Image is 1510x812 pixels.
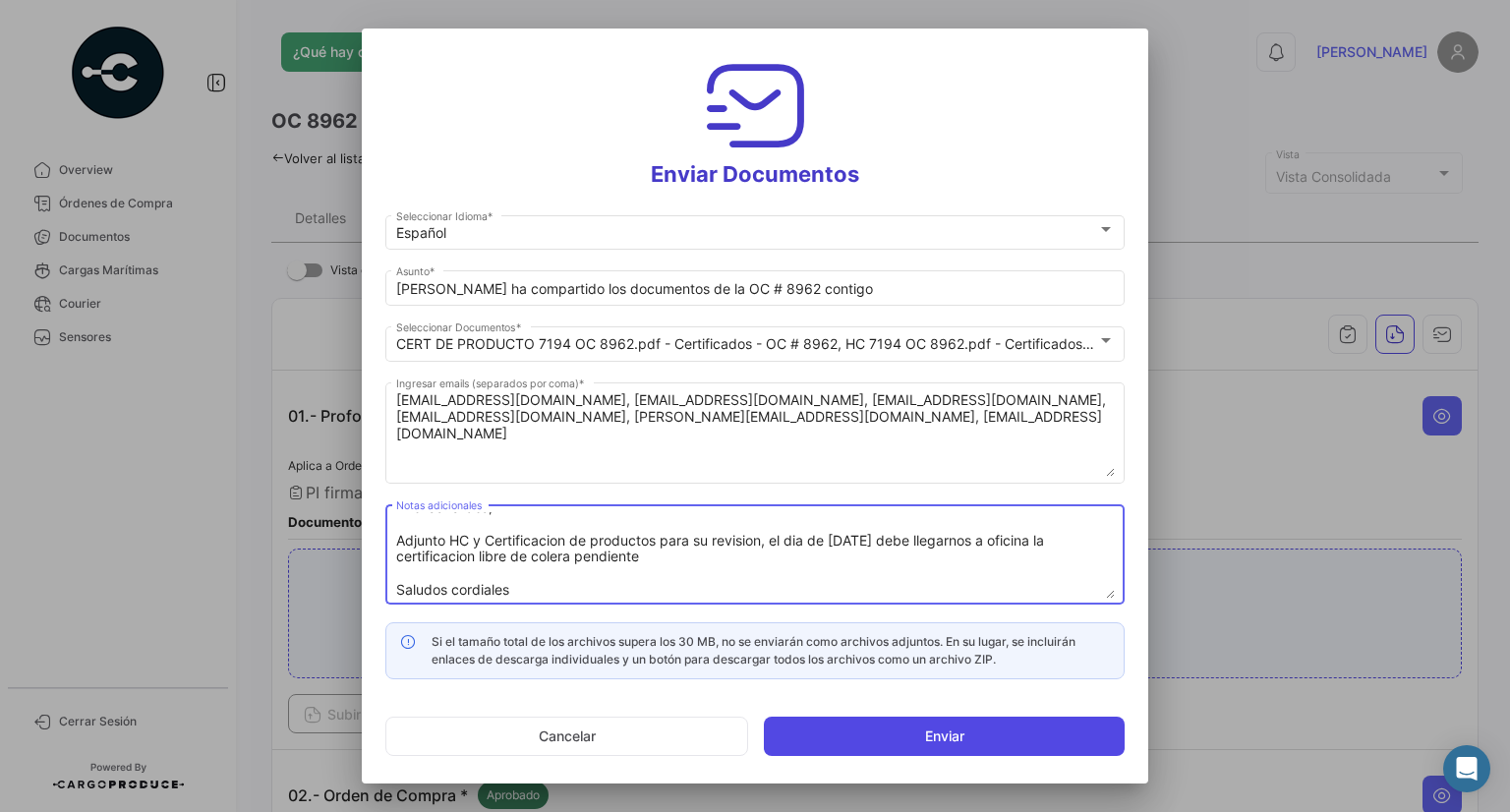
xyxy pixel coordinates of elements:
[396,224,446,241] mat-select-trigger: Español
[764,717,1125,756] button: Enviar
[396,335,1168,352] mat-select-trigger: CERT DE PRODUCTO 7194 OC 8962.pdf - Certificados - OC # 8962, HC 7194 OC 8962.pdf - Certificados ...
[1443,745,1490,792] div: Abrir Intercom Messenger
[385,52,1125,188] h3: Enviar Documentos
[385,717,748,756] button: Cancelar
[432,634,1075,667] span: Si el tamaño total de los archivos supera los 30 MB, no se enviarán como archivos adjuntos. En su...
